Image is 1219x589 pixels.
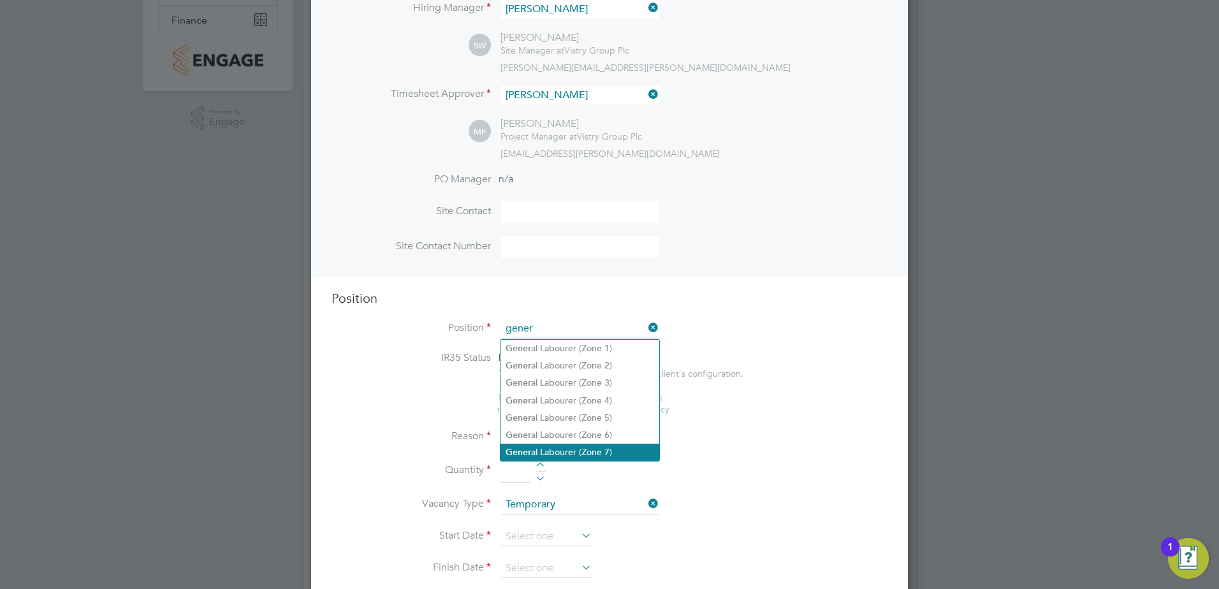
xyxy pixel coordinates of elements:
b: Gener [506,412,531,423]
label: Reason [332,430,491,443]
input: Select one [501,495,659,514]
label: Start Date [332,529,491,542]
input: Search for... [501,319,659,338]
span: MF [469,120,491,143]
button: Open Resource Center, 1 new notification [1168,538,1209,579]
b: Gener [506,343,531,354]
li: al Labourer (Zone 7) [500,444,659,461]
span: Project Manager at [500,131,577,142]
div: [PERSON_NAME] [500,117,642,131]
li: al Labourer (Zone 2) [500,357,659,374]
span: Site Manager at [500,45,564,56]
span: Disabled for this client. [499,351,602,364]
label: Site Contact [332,205,491,218]
span: SW [469,34,491,57]
div: Vistry Group Plc [500,45,629,56]
b: Gener [506,447,531,458]
b: Gener [506,395,531,406]
label: Timesheet Approver [332,87,491,101]
span: The status determination for this position can be updated after creating the vacancy [497,392,669,415]
label: Quantity [332,463,491,477]
label: Site Contact Number [332,240,491,253]
li: al Labourer (Zone 6) [500,426,659,444]
li: al Labourer (Zone 5) [500,409,659,426]
span: n/a [499,173,513,185]
span: [EMAIL_ADDRESS][PERSON_NAME][DOMAIN_NAME] [500,148,720,159]
div: Vistry Group Plc [500,131,642,142]
b: Gener [506,430,531,440]
li: al Labourer (Zone 3) [500,374,659,391]
b: Gener [506,377,531,388]
input: Search for... [501,86,659,105]
label: Hiring Manager [332,1,491,15]
input: Select one [501,527,592,546]
div: [PERSON_NAME] [500,31,629,45]
li: al Labourer (Zone 4) [500,392,659,409]
label: IR35 Status [332,351,491,365]
label: Finish Date [332,561,491,574]
b: Gener [506,360,531,371]
div: 1 [1167,547,1173,564]
div: This feature can be enabled under this client's configuration. [499,365,743,379]
label: PO Manager [332,173,491,186]
h3: Position [332,290,887,307]
span: [PERSON_NAME][EMAIL_ADDRESS][PERSON_NAME][DOMAIN_NAME] [500,62,791,73]
label: Vacancy Type [332,497,491,511]
li: al Labourer (Zone 1) [500,340,659,357]
input: Select one [501,559,592,578]
label: Position [332,321,491,335]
